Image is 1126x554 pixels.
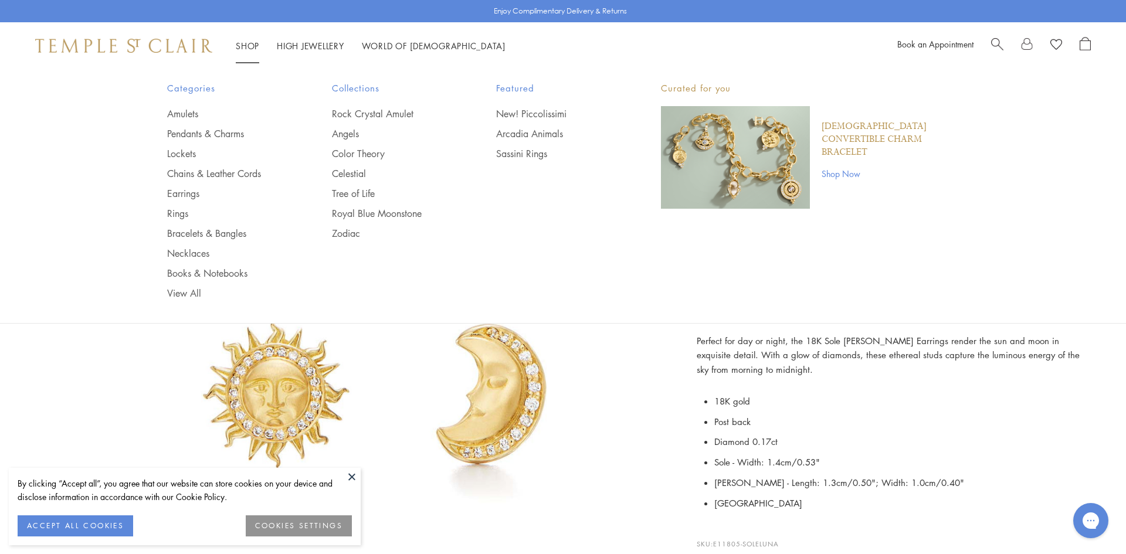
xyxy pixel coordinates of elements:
[332,147,450,160] a: Color Theory
[18,515,133,536] button: ACCEPT ALL COOKIES
[1080,37,1091,55] a: Open Shopping Bag
[822,120,959,159] a: [DEMOGRAPHIC_DATA] Convertible Charm Bracelet
[167,81,285,96] span: Categories
[167,167,285,180] a: Chains & Leather Cords
[1050,37,1062,55] a: View Wishlist
[332,187,450,200] a: Tree of Life
[167,127,285,140] a: Pendants & Charms
[277,40,344,52] a: High JewelleryHigh Jewellery
[236,39,506,53] nav: Main navigation
[167,287,285,300] a: View All
[991,37,1003,55] a: Search
[362,40,506,52] a: World of [DEMOGRAPHIC_DATA]World of [DEMOGRAPHIC_DATA]
[1067,499,1114,542] iframe: Gorgias live chat messenger
[661,81,959,96] p: Curated for you
[167,187,285,200] a: Earrings
[167,267,285,280] a: Books & Notebooks
[697,527,1091,549] p: SKU:
[167,207,285,220] a: Rings
[714,431,1091,452] li: Diamond 0.17ct
[332,81,450,96] span: Collections
[714,477,964,488] span: [PERSON_NAME] - Length: 1.3cm/0.50"; Width: 1.0cm/0.40"
[496,127,614,140] a: Arcadia Animals
[822,167,959,180] a: Shop Now
[167,227,285,240] a: Bracelets & Bangles
[332,227,450,240] a: Zodiac
[167,147,285,160] a: Lockets
[332,107,450,120] a: Rock Crystal Amulet
[714,391,1091,412] li: 18K gold
[18,477,352,504] div: By clicking “Accept all”, you agree that our website can store cookies on your device and disclos...
[332,207,450,220] a: Royal Blue Moonstone
[714,493,1091,514] li: [GEOGRAPHIC_DATA]
[714,412,1091,432] li: Post back
[332,127,450,140] a: Angels
[35,39,212,53] img: Temple St. Clair
[697,334,1091,377] p: Perfect for day or night, the 18K Sole [PERSON_NAME] Earrings render the sun and moon in exquisit...
[496,107,614,120] a: New! Piccolissimi
[714,452,1091,473] li: Sole - Width: 1.4cm/0.53"
[713,539,779,548] span: E11805-SOLELUNA
[332,167,450,180] a: Celestial
[167,107,285,120] a: Amulets
[236,40,259,52] a: ShopShop
[167,247,285,260] a: Necklaces
[897,38,974,50] a: Book an Appointment
[246,515,352,536] button: COOKIES SETTINGS
[496,147,614,160] a: Sassini Rings
[496,81,614,96] span: Featured
[494,5,627,17] p: Enjoy Complimentary Delivery & Returns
